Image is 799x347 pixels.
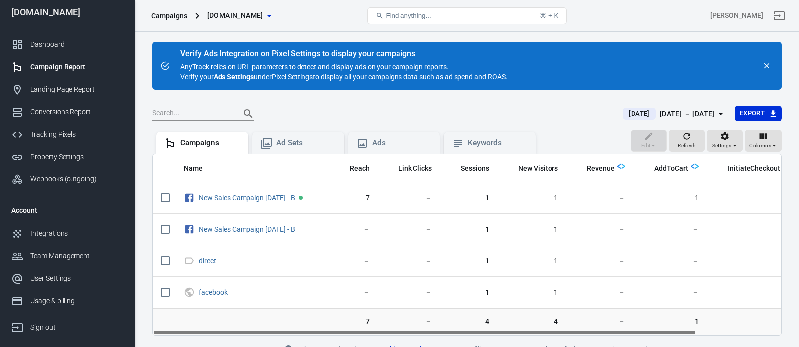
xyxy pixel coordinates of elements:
[3,33,131,56] a: Dashboard
[30,107,123,117] div: Conversions Report
[461,164,489,173] span: Sessions
[184,255,195,267] svg: Direct
[691,162,699,170] img: Logo
[574,193,625,203] span: －
[399,162,432,174] span: The number of clicks on links within the ad that led to advertiser-specified destinations
[386,256,432,266] span: －
[505,164,558,173] span: New Visitors
[715,256,791,266] span: －
[214,73,254,81] strong: Ads Settings
[448,256,489,266] span: 1
[386,288,432,298] span: －
[715,164,780,173] span: InitiateCheckout
[199,257,218,264] span: direct
[574,162,615,174] span: Total revenue calculated by AnyTrack.
[712,141,732,150] span: Settings
[199,257,216,265] a: direct
[151,11,187,21] div: Campaigns
[337,317,370,327] span: 7
[337,193,370,203] span: 7
[199,226,297,233] span: New Sales Campaign 18.08.2025 - B
[505,193,558,203] span: 1
[180,138,240,148] div: Campaigns
[184,192,195,204] svg: Facebook Ads
[3,290,131,312] a: Usage & billing
[505,225,558,235] span: 1
[30,251,123,261] div: Team Management
[715,193,791,203] span: 2
[199,289,229,296] span: facebook
[184,286,195,298] svg: UTM & Web Traffic
[184,164,203,173] span: Name
[641,288,699,298] span: －
[3,267,131,290] a: User Settings
[710,10,763,21] div: Account id: vJBaXv7L
[199,288,228,296] a: facebook
[3,78,131,101] a: Landing Page Report
[3,168,131,190] a: Webhooks (outgoing)
[587,162,615,174] span: Total revenue calculated by AnyTrack.
[337,288,370,298] span: －
[505,288,558,298] span: 1
[350,162,370,174] span: The number of people who saw your ads at least once. Reach is different from impressions, which m...
[399,164,432,173] span: Link Clicks
[337,225,370,235] span: －
[199,194,295,202] a: New Sales Campaign [DATE] - B
[276,138,336,148] div: Ad Sets
[448,193,489,203] span: 1
[30,152,123,162] div: Property Settings
[3,101,131,123] a: Conversions Report
[337,162,370,174] span: The number of people who saw your ads at least once. Reach is different from impressions, which m...
[641,193,699,203] span: 1
[448,317,489,327] span: 4
[236,102,260,126] button: Search
[367,7,567,24] button: Find anything...⌘ + K
[587,164,615,173] span: Revenue
[540,12,558,19] div: ⌘ + K
[372,138,432,148] div: Ads
[715,225,791,235] span: －
[30,84,123,95] div: Landing Page Report
[641,317,699,327] span: 1
[180,49,508,59] div: Verify Ads Integration on Pixel Settings to display your campaigns
[574,256,625,266] span: －
[30,129,123,140] div: Tracking Pixels
[3,56,131,78] a: Campaign Report
[386,193,432,203] span: －
[184,164,216,173] span: Name
[641,225,699,235] span: －
[735,106,782,121] button: Export
[654,164,688,173] span: AddToCart
[350,164,370,173] span: Reach
[30,228,123,239] div: Integrations
[715,317,791,327] span: 2
[386,317,432,327] span: －
[3,312,131,339] a: Sign out
[30,39,123,50] div: Dashboard
[518,164,558,173] span: New Visitors
[3,146,131,168] a: Property Settings
[745,130,782,152] button: Columns
[30,273,123,284] div: User Settings
[272,72,313,82] a: Pixel Settings
[3,222,131,245] a: Integrations
[184,223,195,235] svg: Facebook Ads
[203,6,275,25] button: [DOMAIN_NAME]
[180,50,508,82] div: AnyTrack relies on URL parameters to detect and display ads on your campaign reports. Verify your...
[3,198,131,222] li: Account
[625,109,653,119] span: [DATE]
[505,256,558,266] span: 1
[641,256,699,266] span: －
[30,62,123,72] div: Campaign Report
[386,225,432,235] span: －
[760,59,774,73] button: close
[715,288,791,298] span: －
[574,317,625,327] span: －
[749,141,771,150] span: Columns
[448,288,489,298] span: 1
[678,141,696,150] span: Refresh
[615,106,734,122] button: [DATE][DATE] － [DATE]
[448,225,489,235] span: 1
[660,108,715,120] div: [DATE] － [DATE]
[199,194,297,201] span: New Sales Campaign 22.08.2025 - B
